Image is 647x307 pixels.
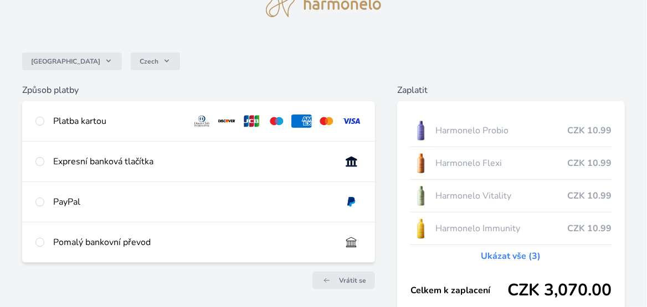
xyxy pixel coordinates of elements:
[436,222,567,235] span: Harmonelo Immunity
[53,236,332,249] div: Pomalý bankovní převod
[22,84,375,97] h6: Způsob platby
[410,117,432,144] img: CLEAN_PROBIO_se_stinem_x-lo.jpg
[436,124,567,137] span: Harmonelo Probio
[436,189,567,202] span: Harmonelo Vitality
[341,236,362,249] img: bankTransfer_IBAN.svg
[339,276,366,285] span: Vrátit se
[316,115,337,128] img: mc.svg
[312,272,375,289] a: Vrátit se
[567,124,612,137] span: CZK 10.99
[217,115,237,128] img: discover.svg
[31,57,100,66] span: [GEOGRAPHIC_DATA]
[291,115,312,128] img: amex.svg
[481,249,541,263] a: Ukázat vše (3)
[242,115,262,128] img: jcb.svg
[266,115,287,128] img: maestro.svg
[53,195,332,209] div: PayPal
[53,115,183,128] div: Platba kartou
[341,195,362,209] img: paypal.svg
[436,157,567,170] span: Harmonelo Flexi
[53,155,332,168] div: Expresní banková tlačítka
[410,215,432,242] img: IMMUNITY_se_stinem_x-lo.jpg
[341,115,362,128] img: visa.svg
[410,182,432,210] img: CLEAN_VITALITY_se_stinem_x-lo.jpg
[507,280,612,300] span: CZK 3,070.00
[341,155,362,168] img: onlineBanking_CZ.svg
[140,57,158,66] span: Czech
[567,189,612,202] span: CZK 10.99
[397,84,625,97] h6: Zaplatit
[410,149,432,177] img: CLEAN_FLEXI_se_stinem_x-hi_(1)-lo.jpg
[131,53,180,70] button: Czech
[22,53,122,70] button: [GEOGRAPHIC_DATA]
[192,115,212,128] img: diners.svg
[567,157,612,170] span: CZK 10.99
[410,284,507,297] span: Celkem k zaplacení
[567,222,612,235] span: CZK 10.99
